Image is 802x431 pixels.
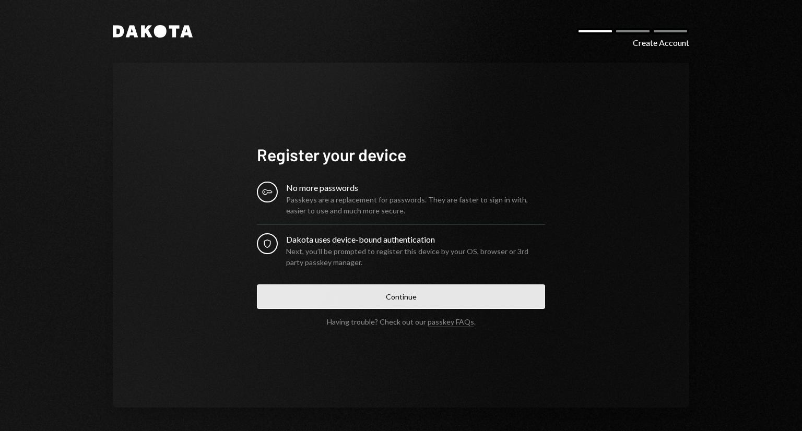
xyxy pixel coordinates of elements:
[286,182,545,194] div: No more passwords
[633,37,689,49] div: Create Account
[286,233,545,246] div: Dakota uses device-bound authentication
[257,144,545,165] h1: Register your device
[327,317,476,326] div: Having trouble? Check out our .
[257,284,545,309] button: Continue
[428,317,474,327] a: passkey FAQs
[286,194,545,216] div: Passkeys are a replacement for passwords. They are faster to sign in with, easier to use and much...
[286,246,545,268] div: Next, you’ll be prompted to register this device by your OS, browser or 3rd party passkey manager.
